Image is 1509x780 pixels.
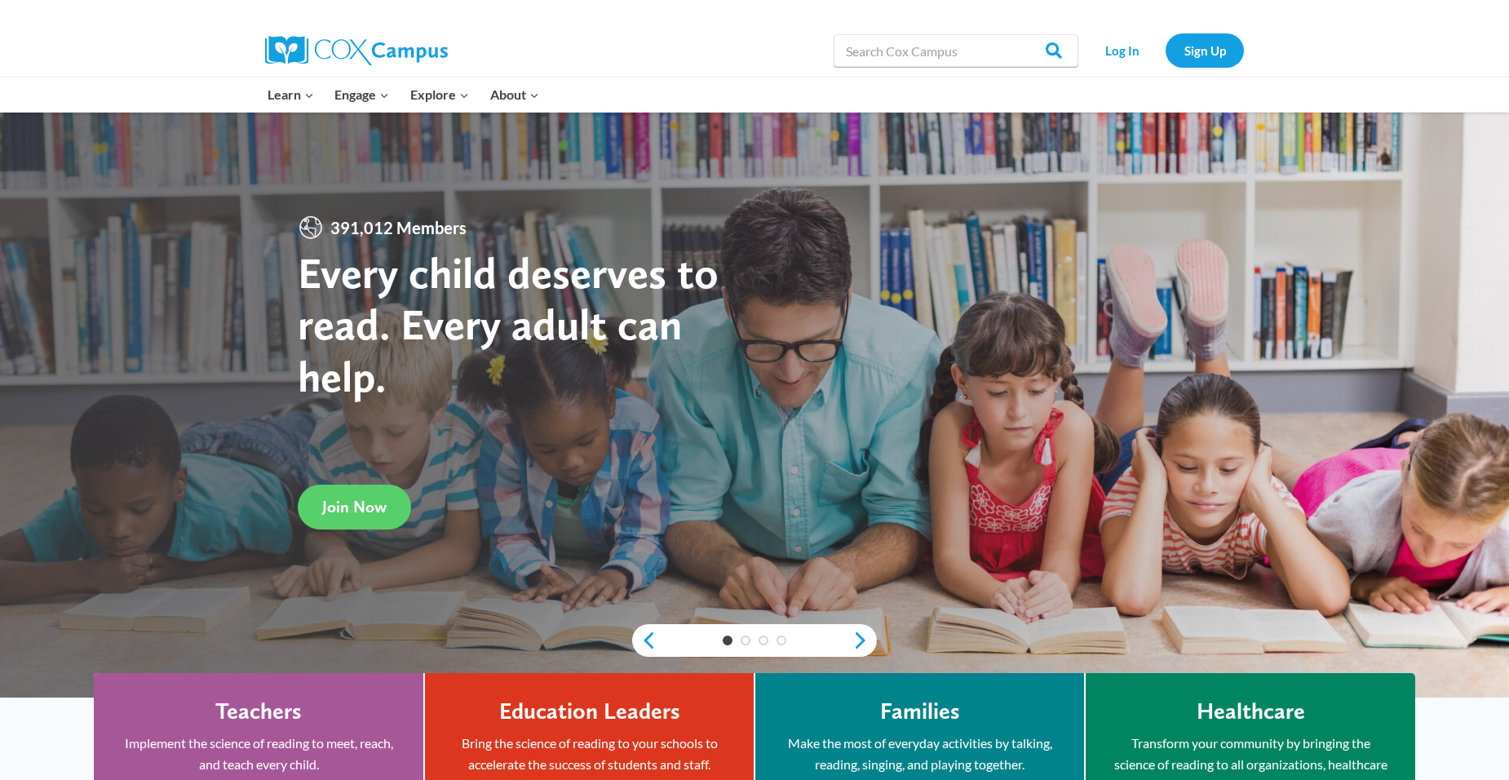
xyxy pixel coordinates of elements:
div: content slider buttons [632,624,877,657]
span: Join Now [322,497,387,516]
img: Cox Campus [265,36,448,65]
a: 2 [741,636,750,645]
span: Learn [268,84,314,105]
nav: Secondary Navigation [1086,33,1244,67]
p: Bring the science of reading to your schools to accelerate the success of students and staff. [449,733,729,774]
p: Implement the science of reading to meet, reach, and teach every child. [118,733,399,774]
span: About [490,84,539,105]
a: next [852,631,877,650]
span: 391,012 Members [324,215,473,241]
p: Make the most of everyday activities by talking, reading, singing, and playing together. [780,733,1060,774]
a: Join Now [298,485,411,530]
span: Explore [410,84,469,105]
h4: Healthcare [1197,698,1305,725]
input: Search Cox Campus [834,34,1078,67]
nav: Primary Navigation [257,78,549,112]
h4: Education Leaders [499,698,680,725]
a: Sign Up [1166,33,1244,67]
a: previous [632,631,657,650]
strong: Every child deserves to read. Every adult can help. [298,246,719,402]
span: Engage [334,84,389,105]
a: 1 [723,636,732,645]
h4: Teachers [215,698,302,725]
h4: Families [880,698,960,725]
a: Log In [1086,33,1157,67]
a: 4 [777,636,786,645]
a: 3 [759,636,768,645]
